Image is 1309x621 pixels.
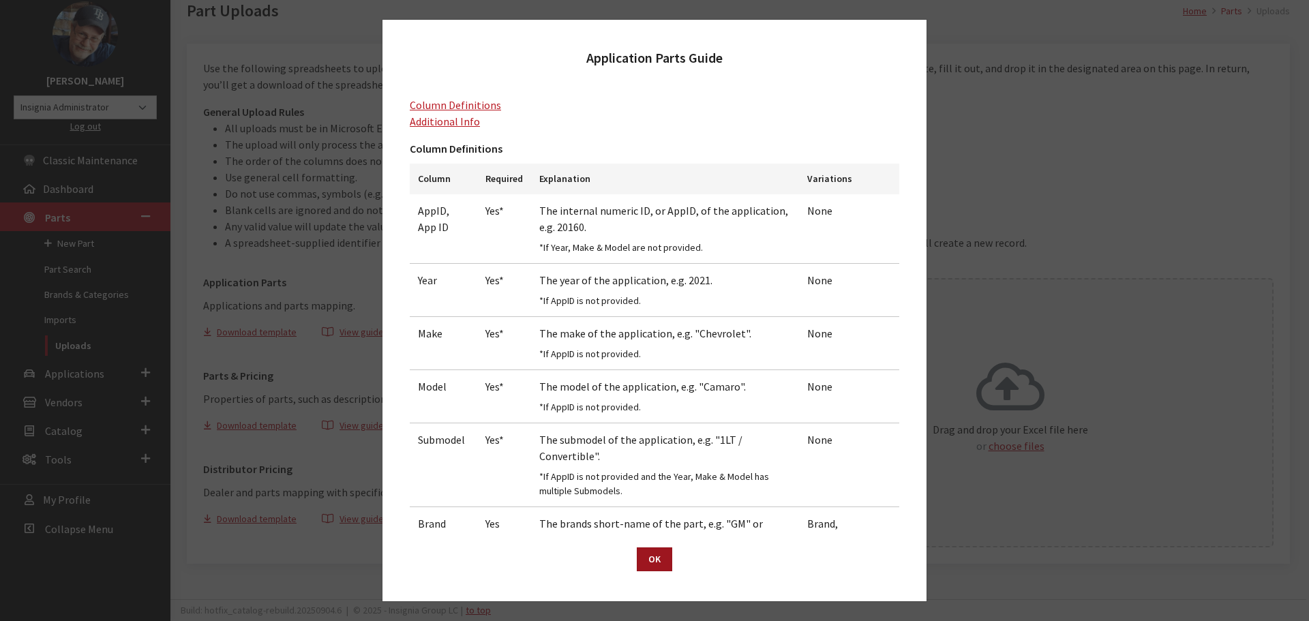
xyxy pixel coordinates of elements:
td: Yes [477,507,531,573]
button: OK [637,547,672,571]
td: The brands short-name of the part, e.g. "GM" or "Ford". This is limited to 64 characters. [531,507,799,573]
small: *If AppID is not provided and the Year, Make & Model has multiple Submodels. [539,470,791,498]
th: Column [410,164,477,194]
td: The internal numeric ID, or AppID, of the application, e.g. 20160. [531,194,799,264]
small: *If AppID is not provided. [539,400,791,414]
td: Model [410,370,477,423]
td: AppID, App ID [410,194,477,264]
a: Additional Info [410,115,480,128]
td: The submodel of the application, e.g. "1LT / Convertible". [531,423,799,507]
td: Brand Name [410,507,477,573]
td: Make [410,317,477,370]
td: None [799,423,899,507]
td: The year of the application, e.g. 2021. [531,264,799,317]
th: Explanation [531,164,799,194]
th: Required [477,164,531,194]
td: None [799,194,899,264]
td: None [799,370,899,423]
small: *If Year, Make & Model are not provided. [539,241,791,255]
td: The make of the application, e.g. "Chevrolet". [531,317,799,370]
a: Column Definitions [410,98,501,112]
h3: Column Definitions [410,140,899,157]
td: None [799,264,899,317]
td: None [799,317,899,370]
small: *If AppID is not provided. [539,347,791,361]
th: Variations [799,164,899,194]
td: Year [410,264,477,317]
small: *If AppID is not provided. [539,294,791,308]
td: Brand, BrandName, Brand Name [799,507,899,573]
h2: Application Parts Guide [586,47,723,69]
td: Submodel [410,423,477,507]
td: The model of the application, e.g. "Camaro". [531,370,799,423]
